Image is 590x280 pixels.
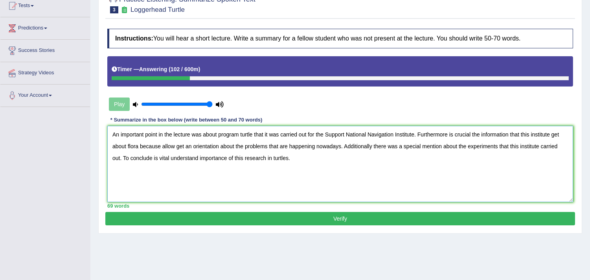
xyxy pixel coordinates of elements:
b: ( [169,66,171,72]
button: Verify [105,212,575,225]
div: 69 words [107,202,573,210]
small: Exam occurring question [120,6,129,14]
b: ) [199,66,200,72]
h4: You will hear a short lecture. Write a summary for a fellow student who was not present at the le... [107,29,573,48]
span: 3 [110,6,118,13]
a: Strategy Videos [0,62,90,82]
small: Loggerhead Turtle [130,6,185,13]
a: Success Stories [0,40,90,59]
a: Predictions [0,17,90,37]
div: * Summarize in the box below (write between 50 and 70 words) [107,116,265,123]
h5: Timer — [112,66,200,72]
b: Answering [139,66,167,72]
b: 102 / 600m [171,66,199,72]
b: Instructions: [115,35,153,42]
a: Your Account [0,85,90,104]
